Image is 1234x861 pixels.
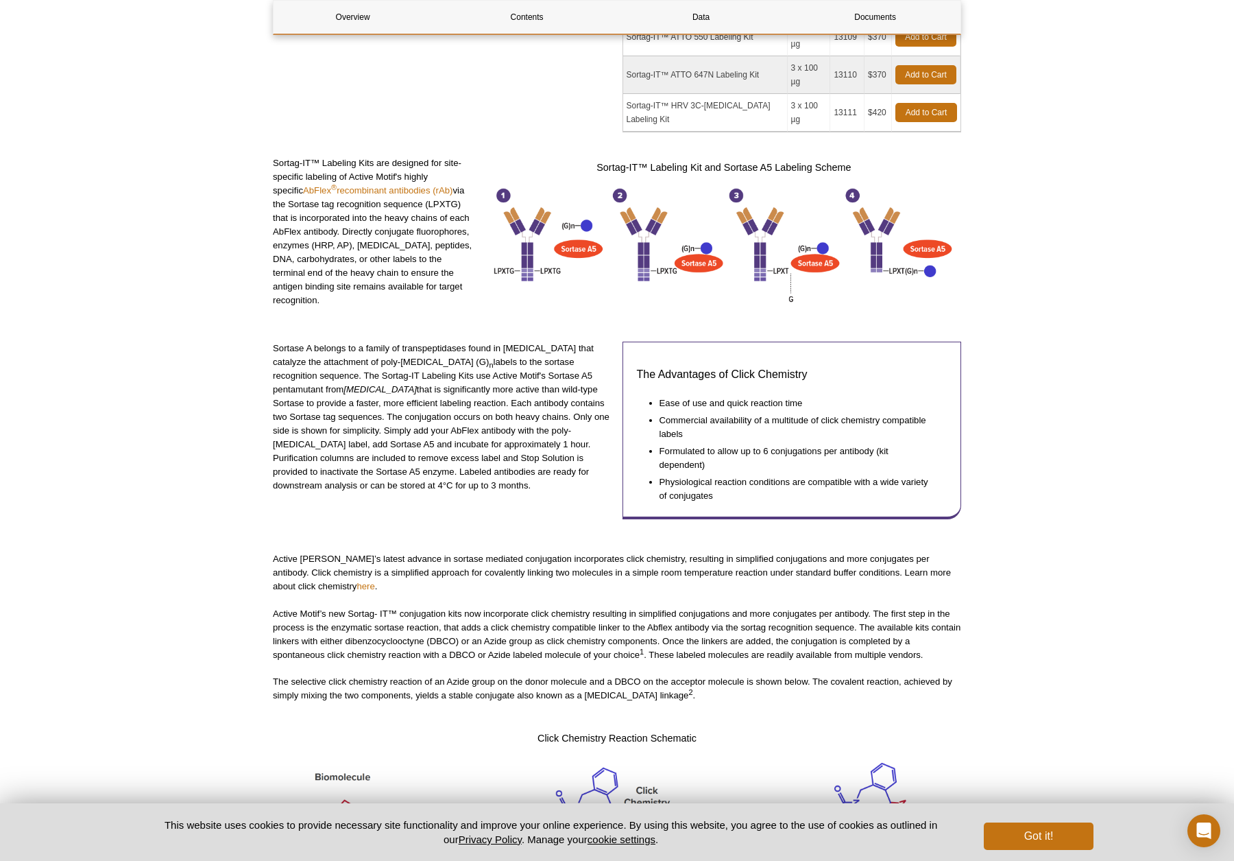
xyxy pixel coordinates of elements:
[640,647,644,655] sup: 1
[489,360,493,368] sub: n
[487,159,961,176] h3: Sortag-IT™ Labeling Kit and Sortase A5 Labeling Scheme
[588,834,655,845] button: cookie settings
[895,103,957,122] a: Add to Cart
[623,94,788,132] td: Sortag-IT™ HRV 3C-[MEDICAL_DATA] Labeling Kit
[1187,814,1220,847] div: Open Intercom Messenger
[637,366,947,383] h3: The Advantages of Click Chemistry
[660,393,934,410] li: Ease of use and quick reaction time
[273,552,961,593] p: Active [PERSON_NAME]’s latest advance in sortase mediated conjugation incorporates click chemistr...
[273,156,476,307] p: Sortag-IT™ Labeling Kits are designed for site-specific labeling of Active Motif's highly specifi...
[788,56,831,94] td: 3 x 100 µg
[273,607,961,662] p: Active Motif’s new Sortag- IT™ conjugation kits now incorporate click chemistry resulting in simp...
[331,183,337,191] sup: ®
[273,342,612,493] p: Sortase A belongs to a family of transpeptidases found in [MEDICAL_DATA] that catalyze the attach...
[273,730,961,746] h3: Click Chemistry Reaction Schematic
[660,441,934,472] li: Formulated to allow up to 6 conjugations per antibody (kit dependent)
[895,27,956,47] a: Add to Cart
[459,834,522,845] a: Privacy Policy
[864,56,892,94] td: $370
[623,56,788,94] td: Sortag-IT™ ATTO 647N Labeling Kit
[796,1,954,34] a: Documents
[623,19,788,56] td: Sortag-IT™ ATTO 550 Labeling Kit
[830,56,864,94] td: 13110
[830,94,864,132] td: 13111
[448,1,606,34] a: Contents
[356,581,374,591] a: here
[830,19,864,56] td: 13109
[984,823,1093,850] button: Got it!
[788,94,831,132] td: 3 x 100 µg
[343,384,417,394] em: [MEDICAL_DATA]
[487,182,961,310] img: The Sortag-IT™ Labeling Kit for AbFlex recombinant antibodies
[660,472,934,503] li: Physiological reaction conditions are compatible with a wide variety of conjugates
[660,410,934,441] li: Commercial availability of a multitude of click chemistry compatible labels
[788,19,831,56] td: 3 x 100 µg
[622,1,780,34] a: Data
[688,688,692,696] sup: 2
[273,675,961,703] p: The selective click chemistry reaction of an Azide group on the donor molecule and a DBCO on the ...
[895,65,956,84] a: Add to Cart
[141,818,961,847] p: This website uses cookies to provide necessary site functionality and improve your online experie...
[303,185,452,196] a: AbFlex®recombinant antibodies (rAb)
[864,19,892,56] td: $370
[864,94,892,132] td: $420
[274,1,432,34] a: Overview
